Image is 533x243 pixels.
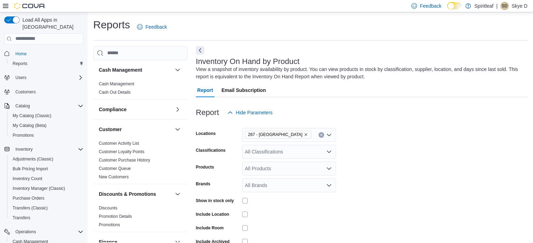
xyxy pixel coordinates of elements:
[93,18,130,32] h1: Reports
[196,131,216,136] label: Locations
[99,166,131,171] span: Customer Queue
[99,66,142,73] h3: Cash Management
[196,57,300,66] h3: Inventory On Hand by Product
[10,59,83,68] span: Reports
[10,131,37,140] a: Promotions
[13,156,53,162] span: Adjustments (Classic)
[99,90,131,95] a: Cash Out Details
[10,184,83,193] span: Inventory Manager (Classic)
[10,194,47,202] a: Purchase Orders
[1,73,86,83] button: Users
[196,164,214,170] label: Products
[326,166,332,171] button: Open list of options
[13,88,39,96] a: Customers
[196,212,229,217] label: Include Location
[20,16,83,30] span: Load All Apps in [GEOGRAPHIC_DATA]
[93,139,187,184] div: Customer
[7,184,86,193] button: Inventory Manager (Classic)
[13,186,65,191] span: Inventory Manager (Classic)
[10,174,83,183] span: Inventory Count
[7,59,86,69] button: Reports
[10,165,83,173] span: Bulk Pricing Import
[196,181,210,187] label: Brands
[10,204,83,212] span: Transfers (Classic)
[13,113,52,119] span: My Catalog (Classic)
[13,73,29,82] button: Users
[7,203,86,213] button: Transfers (Classic)
[15,89,36,95] span: Customers
[10,214,83,222] span: Transfers
[447,2,462,9] input: Dark Mode
[99,222,120,228] span: Promotions
[10,121,83,130] span: My Catalog (Beta)
[13,145,35,153] button: Inventory
[7,213,86,223] button: Transfers
[196,225,224,231] label: Include Room
[99,206,117,210] a: Discounts
[225,106,275,120] button: Hide Parameters
[10,165,51,173] a: Bulk Pricing Import
[500,2,509,10] div: Skye D
[10,214,33,222] a: Transfers
[502,2,508,10] span: SD
[13,102,33,110] button: Catalog
[10,112,54,120] a: My Catalog (Classic)
[99,66,172,73] button: Cash Management
[13,49,83,58] span: Home
[99,174,129,180] span: New Customers
[7,193,86,203] button: Purchase Orders
[99,126,122,133] h3: Customer
[173,66,182,74] button: Cash Management
[1,49,86,59] button: Home
[196,66,524,80] div: View a snapshot of inventory availability by product. You can view products in stock by classific...
[99,191,156,198] h3: Discounts & Promotions
[326,183,332,188] button: Open list of options
[173,125,182,134] button: Customer
[15,103,30,109] span: Catalog
[13,87,83,96] span: Customers
[196,46,204,55] button: Next
[145,23,167,30] span: Feedback
[15,229,36,235] span: Operations
[13,61,27,66] span: Reports
[13,123,47,128] span: My Catalog (Beta)
[10,121,49,130] a: My Catalog (Beta)
[7,164,86,174] button: Bulk Pricing Import
[13,133,34,138] span: Promotions
[10,174,45,183] a: Inventory Count
[99,222,120,227] a: Promotions
[10,155,83,163] span: Adjustments (Classic)
[13,145,83,153] span: Inventory
[99,174,129,179] a: New Customers
[496,2,498,10] p: |
[196,198,234,203] label: Show in stock only
[221,83,266,97] span: Email Subscription
[7,154,86,164] button: Adjustments (Classic)
[13,228,39,236] button: Operations
[13,215,30,221] span: Transfers
[196,148,226,153] label: Classifications
[248,131,302,138] span: 267 - [GEOGRAPHIC_DATA]
[99,141,139,146] a: Customer Activity List
[1,144,86,154] button: Inventory
[93,204,187,232] div: Discounts & Promotions
[512,2,527,10] p: Skye D
[13,205,48,211] span: Transfers (Classic)
[99,158,150,163] a: Customer Purchase History
[13,102,83,110] span: Catalog
[134,20,170,34] a: Feedback
[319,132,324,138] button: Clear input
[13,195,45,201] span: Purchase Orders
[99,214,132,219] a: Promotion Details
[1,227,86,237] button: Operations
[10,131,83,140] span: Promotions
[10,112,83,120] span: My Catalog (Classic)
[93,80,187,99] div: Cash Management
[7,111,86,121] button: My Catalog (Classic)
[13,73,83,82] span: Users
[10,194,83,202] span: Purchase Orders
[10,59,30,68] a: Reports
[1,87,86,97] button: Customers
